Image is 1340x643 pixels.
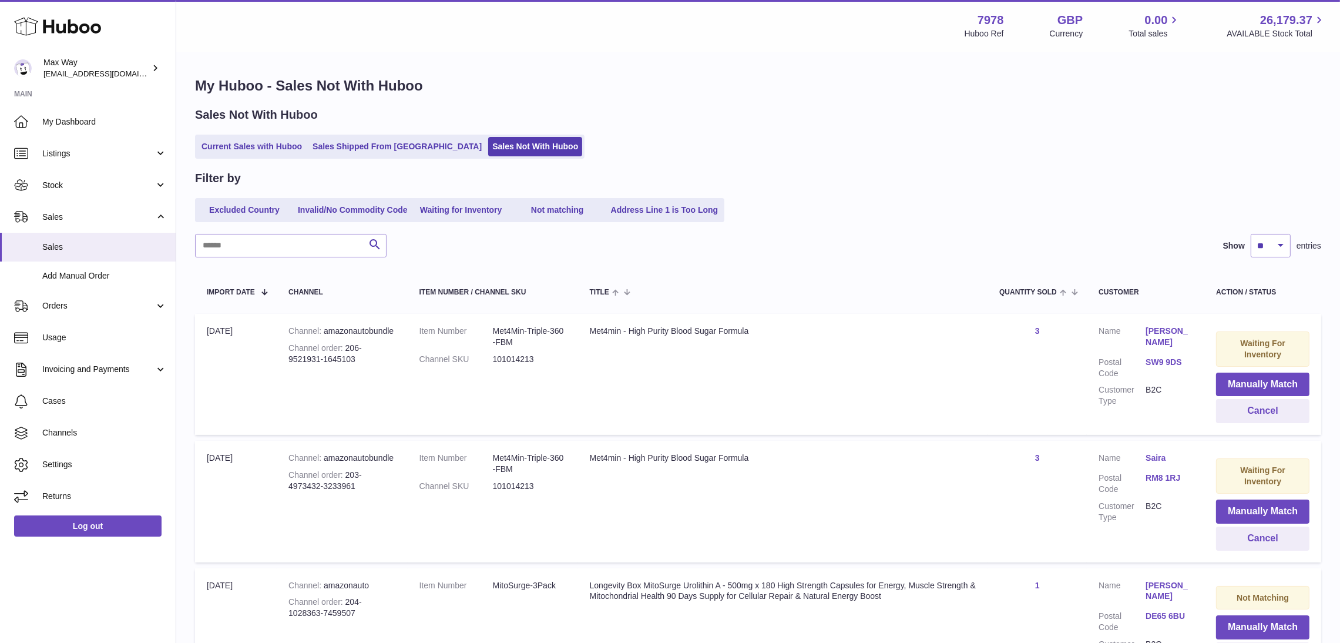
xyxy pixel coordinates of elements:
[42,300,155,312] span: Orders
[1146,473,1193,484] a: RM8 1RJ
[419,354,493,365] dt: Channel SKU
[288,470,345,480] strong: Channel order
[493,326,566,348] dd: Met4Min-Triple-360-FBM
[288,343,395,365] div: 206-9521931-1645103
[419,453,493,475] dt: Item Number
[14,515,162,537] a: Log out
[1216,500,1309,524] button: Manually Match
[42,270,167,282] span: Add Manual Order
[1297,240,1321,252] span: entries
[419,289,566,296] div: Item Number / Channel SKU
[590,326,976,337] div: Met4min - High Purity Blood Sugar Formula
[1216,373,1309,397] button: Manually Match
[419,326,493,348] dt: Item Number
[1146,580,1193,602] a: [PERSON_NAME]
[288,453,395,464] div: amazonautobundle
[965,28,1004,39] div: Huboo Ref
[1240,339,1285,359] strong: Waiting For Inventory
[195,107,318,123] h2: Sales Not With Huboo
[488,137,582,156] a: Sales Not With Huboo
[288,326,395,337] div: amazonautobundle
[42,459,167,470] span: Settings
[288,453,324,463] strong: Channel
[590,453,976,464] div: Met4min - High Purity Blood Sugar Formula
[1146,501,1193,523] dd: B2C
[1146,357,1193,368] a: SW9 9DS
[1099,580,1146,605] dt: Name
[493,481,566,492] dd: 101014213
[1216,399,1309,423] button: Cancel
[1260,12,1312,28] span: 26,179.37
[1146,326,1193,348] a: [PERSON_NAME]
[1099,611,1146,633] dt: Postal Code
[195,170,241,186] h2: Filter by
[1129,12,1181,39] a: 0.00 Total sales
[42,396,167,407] span: Cases
[294,200,412,220] a: Invalid/No Commodity Code
[1216,527,1309,551] button: Cancel
[978,12,1004,28] strong: 7978
[288,289,395,296] div: Channel
[999,289,1057,296] span: Quantity Sold
[288,326,324,336] strong: Channel
[288,581,324,590] strong: Channel
[288,597,395,619] div: 204-1028363-7459507
[1146,453,1193,464] a: Saira
[288,343,345,353] strong: Channel order
[1099,384,1146,407] dt: Customer Type
[195,76,1321,95] h1: My Huboo - Sales Not With Huboo
[1057,12,1083,28] strong: GBP
[1129,28,1181,39] span: Total sales
[1035,581,1040,590] a: 1
[1146,611,1193,622] a: DE65 6BU
[42,148,155,159] span: Listings
[42,242,167,253] span: Sales
[493,453,566,475] dd: Met4Min-Triple-360-FBM
[1223,240,1245,252] label: Show
[197,200,291,220] a: Excluded Country
[42,364,155,375] span: Invoicing and Payments
[42,491,167,502] span: Returns
[1216,615,1309,639] button: Manually Match
[590,580,976,602] div: Longevity Box MitoSurge Urolithin A - 500mg x 180 High Strength Capsules for Energy, Muscle Stren...
[308,137,486,156] a: Sales Shipped From [GEOGRAPHIC_DATA]
[493,354,566,365] dd: 101014213
[1216,289,1309,296] div: Action / Status
[1035,453,1040,463] a: 3
[42,116,167,128] span: My Dashboard
[288,470,395,492] div: 203-4973432-3233961
[1099,501,1146,523] dt: Customer Type
[42,427,167,438] span: Channels
[590,289,609,296] span: Title
[414,200,508,220] a: Waiting for Inventory
[493,580,566,591] dd: MitoSurge-3Pack
[419,481,493,492] dt: Channel SKU
[1227,28,1326,39] span: AVAILABLE Stock Total
[1145,12,1168,28] span: 0.00
[1146,384,1193,407] dd: B2C
[207,289,255,296] span: Import date
[511,200,604,220] a: Not matching
[1099,473,1146,495] dt: Postal Code
[195,314,277,435] td: [DATE]
[1050,28,1083,39] div: Currency
[1099,326,1146,351] dt: Name
[1035,326,1040,336] a: 3
[288,597,345,607] strong: Channel order
[1237,593,1289,602] strong: Not Matching
[1099,289,1193,296] div: Customer
[197,137,306,156] a: Current Sales with Huboo
[1099,453,1146,467] dt: Name
[42,332,167,343] span: Usage
[195,441,277,562] td: [DATE]
[14,59,32,77] img: Max@LongevityBox.co.uk
[42,212,155,223] span: Sales
[43,57,149,79] div: Max Way
[419,580,493,591] dt: Item Number
[1227,12,1326,39] a: 26,179.37 AVAILABLE Stock Total
[1240,465,1285,486] strong: Waiting For Inventory
[607,200,723,220] a: Address Line 1 is Too Long
[1099,357,1146,379] dt: Postal Code
[42,180,155,191] span: Stock
[288,580,395,591] div: amazonauto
